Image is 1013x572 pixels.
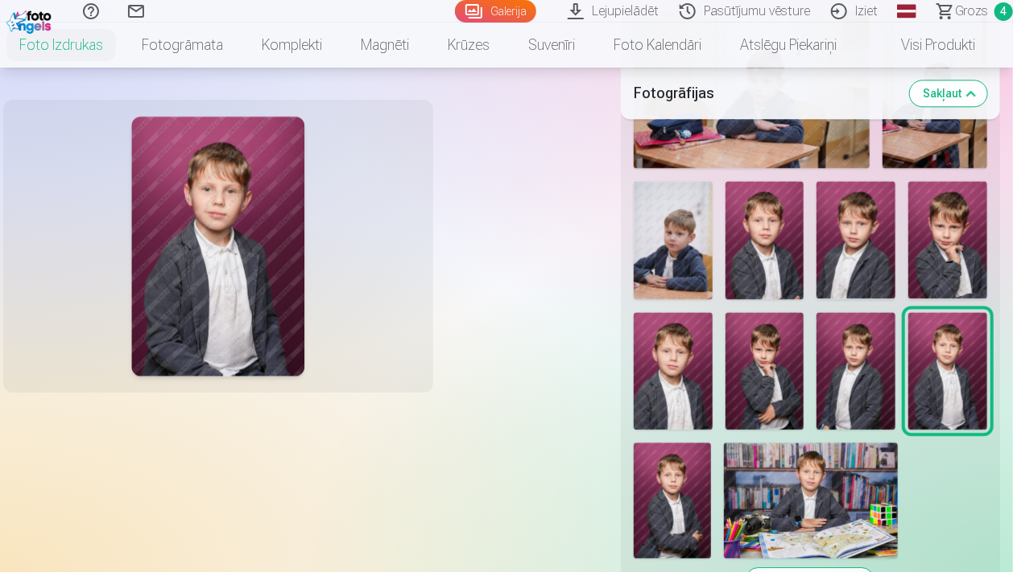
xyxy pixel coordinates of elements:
button: Sakļaut [910,80,987,106]
span: Grozs [955,2,988,21]
a: Foto kalendāri [594,23,721,68]
a: Suvenīri [509,23,594,68]
a: Magnēti [341,23,428,68]
a: Visi produkti [856,23,994,68]
a: Komplekti [242,23,341,68]
a: Fotogrāmata [122,23,242,68]
h5: Fotogrāfijas [634,82,897,105]
a: Atslēgu piekariņi [721,23,856,68]
img: /fa1 [6,6,56,34]
a: Krūzes [428,23,509,68]
span: 4 [994,2,1013,21]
